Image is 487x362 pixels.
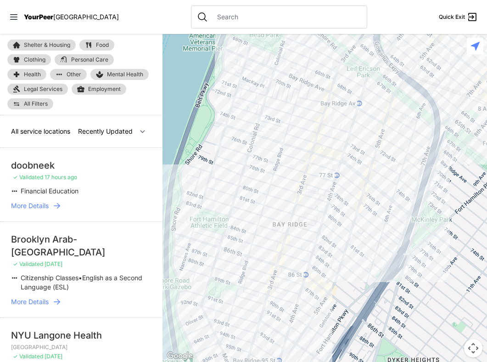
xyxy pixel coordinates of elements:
span: [DATE] [45,260,62,267]
a: All Filters [7,98,53,109]
span: Health [24,72,41,77]
a: YourPeer[GEOGRAPHIC_DATA] [24,14,119,20]
span: Quick Exit [439,13,465,21]
span: [DATE] [45,353,62,360]
span: Legal Services [24,85,62,93]
a: Employment [72,84,126,95]
span: Citizenship Classes [21,274,78,282]
span: All service locations [11,127,70,135]
span: ✓ Validated [13,260,43,267]
span: Shelter & Housing [24,42,70,48]
span: Food [96,42,109,48]
a: Personal Care [55,54,114,65]
input: Search [212,12,361,22]
span: Clothing [24,57,45,62]
span: YourPeer [24,13,53,21]
span: Mental Health [107,71,143,78]
p: [GEOGRAPHIC_DATA] [11,344,151,351]
span: Employment [88,85,121,93]
img: Google [165,350,195,362]
button: Map camera controls [464,339,482,357]
a: More Details [11,201,151,210]
span: Personal Care [71,57,108,62]
a: Food [79,40,114,51]
span: Other [67,72,81,77]
a: Quick Exit [439,11,478,23]
a: Legal Services [7,84,68,95]
a: Other [50,69,87,80]
a: Clothing [7,54,51,65]
span: More Details [11,297,49,306]
span: All Filters [24,101,48,107]
a: Health [7,69,46,80]
span: 17 hours ago [45,174,77,181]
div: Brooklyn Arab-[GEOGRAPHIC_DATA] [11,233,151,259]
span: More Details [11,201,49,210]
a: More Details [11,297,151,306]
a: Open this area in Google Maps (opens a new window) [165,350,195,362]
div: doobneek [11,159,151,172]
span: • [78,274,82,282]
span: [GEOGRAPHIC_DATA] [53,13,119,21]
a: Shelter & Housing [7,40,76,51]
span: ✓ Validated [13,353,43,360]
a: Mental Health [90,69,149,80]
div: NYU Langone Health [11,329,151,342]
span: ✓ Validated [13,174,43,181]
span: Financial Education [21,187,78,195]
